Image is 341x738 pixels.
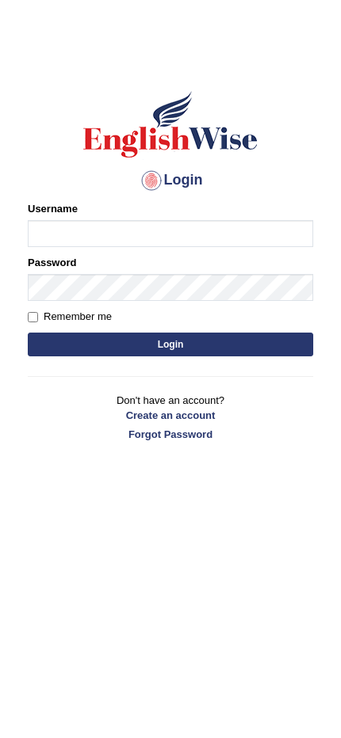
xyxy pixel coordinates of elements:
[28,333,313,356] button: Login
[28,393,313,442] p: Don't have an account?
[28,427,313,442] a: Forgot Password
[28,408,313,423] a: Create an account
[80,89,261,160] img: Logo of English Wise sign in for intelligent practice with AI
[28,168,313,193] h4: Login
[28,309,112,325] label: Remember me
[28,201,78,216] label: Username
[28,312,38,322] input: Remember me
[28,255,76,270] label: Password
